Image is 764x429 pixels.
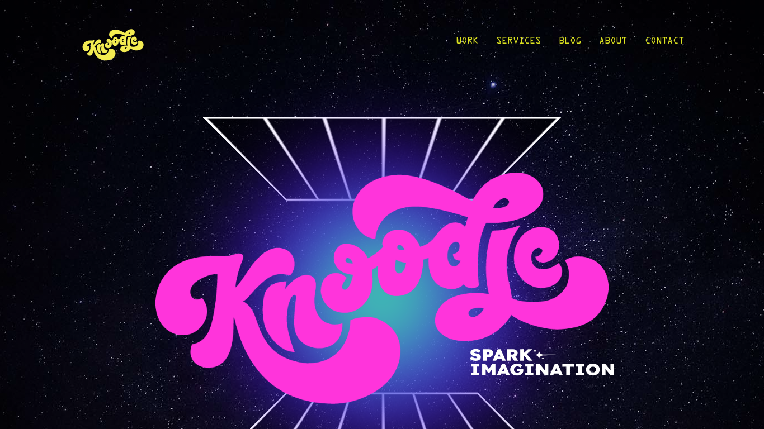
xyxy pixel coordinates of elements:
[645,18,684,70] a: Contact
[559,18,581,70] a: Blog
[599,18,627,70] a: About
[80,18,147,70] img: KnoLogo(yellow)
[456,18,478,70] a: Work
[496,18,541,70] a: Services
